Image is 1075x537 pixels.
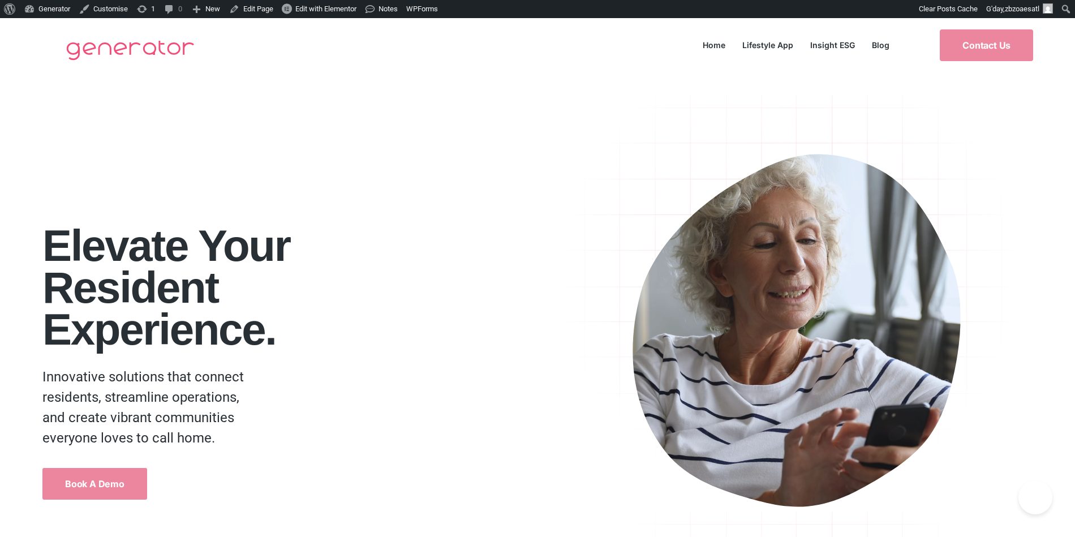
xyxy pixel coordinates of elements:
[694,37,734,53] a: Home
[1018,480,1052,514] iframe: Toggle Customer Support
[1005,5,1039,13] span: zbzoaesatl
[295,5,356,13] span: Edit with Elementor
[863,37,898,53] a: Blog
[802,37,863,53] a: Insight ESG
[940,29,1033,61] a: Contact Us
[42,468,147,500] a: Book a Demo
[42,367,255,448] p: Innovative solutions that connect residents, streamline operations, and create vibrant communitie...
[734,37,802,53] a: Lifestyle App
[962,41,1010,50] span: Contact Us
[694,37,898,53] nav: Menu
[42,225,549,351] h1: Elevate your Resident Experience.
[65,479,124,488] span: Book a Demo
